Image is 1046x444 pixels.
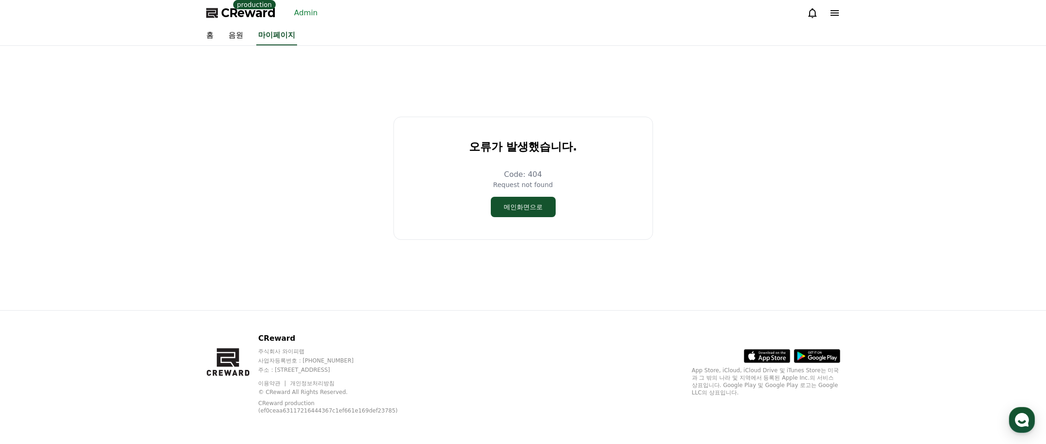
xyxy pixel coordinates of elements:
p: App Store, iCloud, iCloud Drive 및 iTunes Store는 미국과 그 밖의 나라 및 지역에서 등록된 Apple Inc.의 서비스 상표입니다. Goo... [692,367,840,396]
p: CReward production (ef0ceaa63117216444367c1ef661e169def23785) [258,400,406,414]
a: 이용약관 [258,380,287,387]
a: 홈 [199,26,221,45]
a: CReward [206,6,276,20]
p: 주소 : [STREET_ADDRESS] [258,366,421,374]
p: Request not found [493,180,553,189]
p: Code: 404 [504,169,542,180]
a: 개인정보처리방침 [290,380,335,387]
p: CReward [258,333,421,344]
button: 메인화면으로 [491,197,556,217]
p: © CReward All Rights Reserved. [258,388,421,396]
p: 사업자등록번호 : [PHONE_NUMBER] [258,357,421,364]
a: 음원 [221,26,251,45]
a: Admin [291,6,322,20]
a: 마이페이지 [256,26,297,45]
p: 주식회사 와이피랩 [258,348,421,355]
span: CReward [221,6,276,20]
p: 오류가 발생했습니다. [469,139,577,154]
